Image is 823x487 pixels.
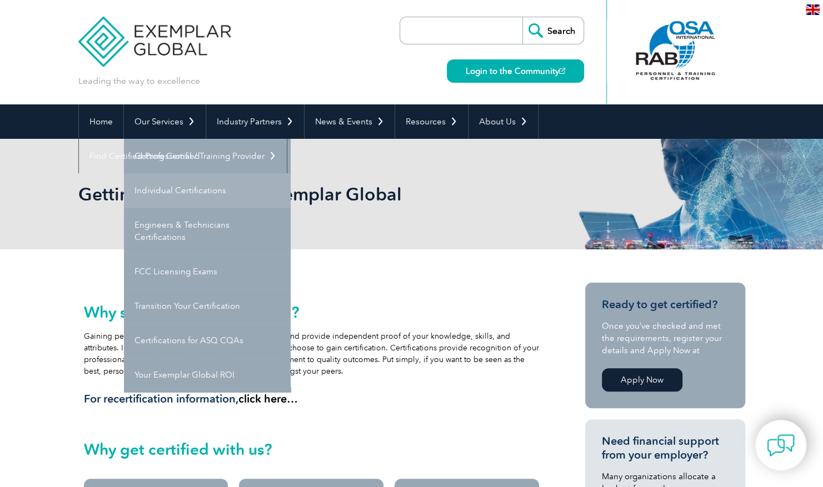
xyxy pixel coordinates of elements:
a: click here… [238,392,298,405]
a: Certifications for ASQ CQAs [124,323,291,358]
a: Our Services [124,104,206,139]
h2: Why should you get certified? [84,303,540,321]
input: Search [522,17,583,44]
h1: Getting Certified with Exemplar Global [78,183,505,205]
a: Resources [395,104,468,139]
a: Home [79,104,123,139]
a: Apply Now [602,368,682,391]
a: FCC Licensing Exams [124,254,291,289]
a: About Us [468,104,538,139]
a: Your Exemplar Global ROI [124,358,291,392]
h3: Need financial support from your employer? [602,434,729,462]
img: en [806,4,820,15]
a: Login to the Community [447,59,584,83]
img: contact-chat.png [767,431,795,459]
p: Once you’ve checked and met the requirements, register your details and Apply Now at [602,320,729,357]
div: Gaining personnel certification will enhance your career and provide independent proof of your kn... [84,303,540,406]
a: Individual Certifications [124,173,291,208]
h3: For recertification information, [84,392,540,406]
a: News & Events [305,104,395,139]
a: Industry Partners [206,104,304,139]
img: open_square.png [559,68,565,74]
p: Leading the way to excellence [78,75,200,87]
a: Engineers & Technicians Certifications [124,208,291,254]
h2: Why get certified with us? [84,440,540,458]
a: Transition Your Certification [124,289,291,323]
a: Find Certified Professional / Training Provider [79,139,287,173]
h3: Ready to get certified? [602,298,729,312]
